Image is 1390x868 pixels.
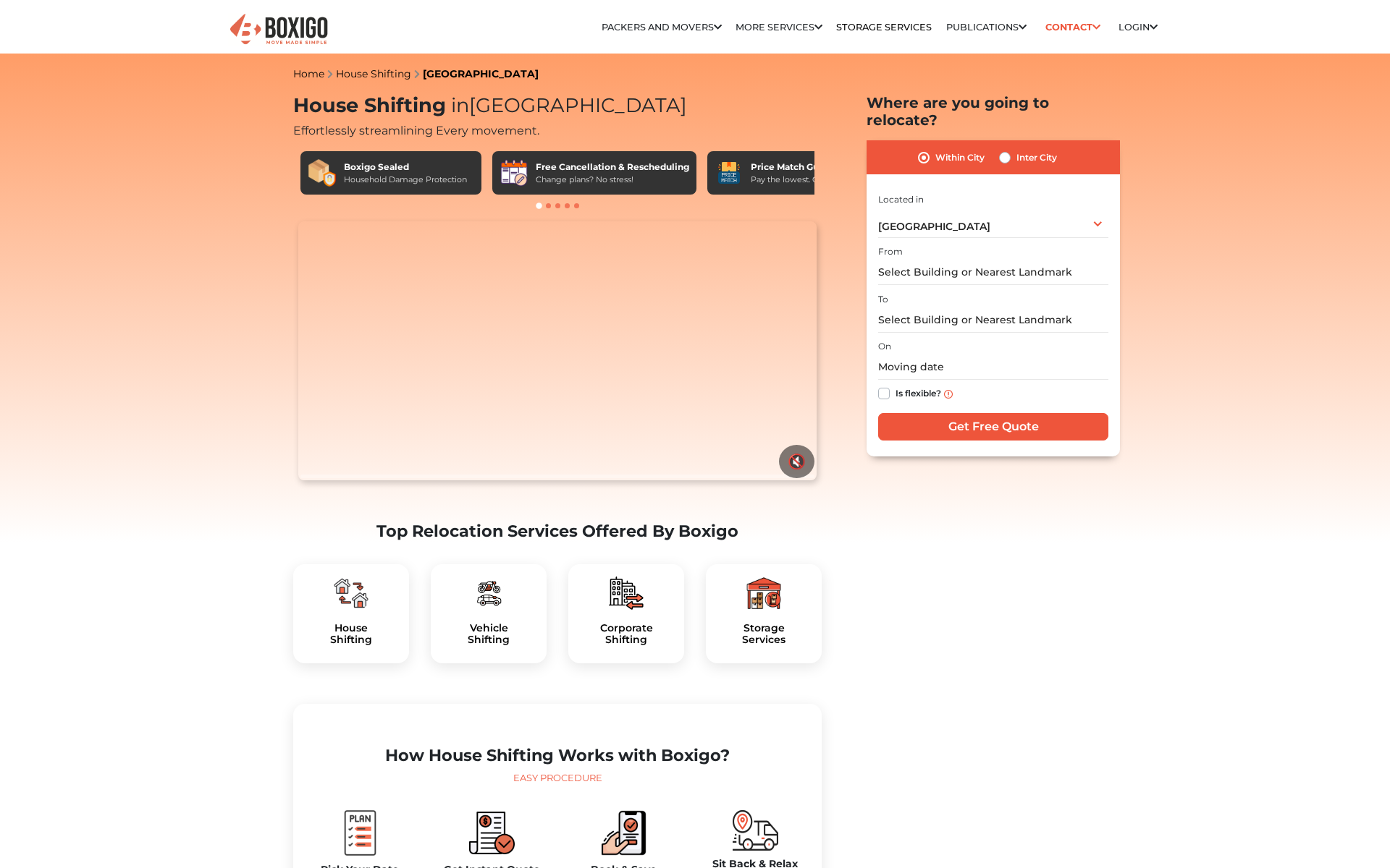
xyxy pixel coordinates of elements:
input: Get Free Quote [878,413,1108,441]
button: 🔇 [779,445,814,478]
img: boxigo_packers_and_movers_plan [334,576,368,610]
input: Select Building or Nearest Landmark [878,260,1108,285]
a: More services [736,22,822,33]
a: Home [293,67,324,80]
a: StorageServices [717,622,810,647]
img: boxigo_packers_and_movers_compare [469,810,515,856]
h1: House Shifting [293,94,822,118]
a: [GEOGRAPHIC_DATA] [423,67,539,80]
a: VehicleShifting [442,622,535,647]
span: [GEOGRAPHIC_DATA] [446,93,687,117]
img: Boxigo Sealed [308,158,337,187]
a: Login [1119,22,1158,33]
img: boxigo_packers_and_movers_plan [609,576,644,610]
img: boxigo_packers_and_movers_book [601,810,646,856]
img: info [944,390,953,399]
label: Inter City [1016,149,1057,166]
a: Storage Services [836,22,932,33]
a: House Shifting [336,67,411,80]
img: boxigo_packers_and_movers_plan [337,810,383,856]
img: boxigo_packers_and_movers_plan [471,576,506,610]
span: in [451,93,469,117]
label: Located in [878,193,924,206]
img: boxigo_packers_and_movers_move [733,810,778,850]
h2: Top Relocation Services Offered By Boxigo [293,522,822,541]
h5: Vehicle Shifting [442,622,535,647]
a: Packers and Movers [602,22,722,33]
label: Within City [935,149,985,166]
label: To [878,293,888,306]
div: Change plans? No stress! [536,174,689,186]
a: CorporateShifting [580,622,673,647]
input: Moving date [878,354,1108,380]
div: Free Cancellation & Rescheduling [536,161,689,174]
label: Is flexible? [896,385,941,400]
img: Boxigo [228,12,329,48]
h2: How House Shifting Works with Boxigo? [305,746,810,765]
h5: Corporate Shifting [580,622,673,647]
div: Household Damage Protection [344,174,467,186]
h2: Where are you going to relocate? [867,94,1120,129]
h5: House Shifting [305,622,397,647]
div: Pay the lowest. Guaranteed! [751,174,861,186]
div: Price Match Guarantee [751,161,861,174]
img: boxigo_packers_and_movers_plan [746,576,781,610]
div: Easy Procedure [305,771,810,786]
label: On [878,340,891,353]
h5: Storage Services [717,622,810,647]
span: [GEOGRAPHIC_DATA] [878,220,990,233]
div: Boxigo Sealed [344,161,467,174]
img: Free Cancellation & Rescheduling [500,158,528,187]
a: Publications [946,22,1027,33]
span: Effortlessly streamlining Every movement. [293,124,539,137]
input: Select Building or Nearest Landmark [878,307,1108,333]
label: From [878,245,903,258]
video: Your browser does not support the video tag. [298,221,816,480]
a: HouseShifting [305,622,397,647]
a: Contact [1040,16,1105,38]
img: Price Match Guarantee [715,158,744,187]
